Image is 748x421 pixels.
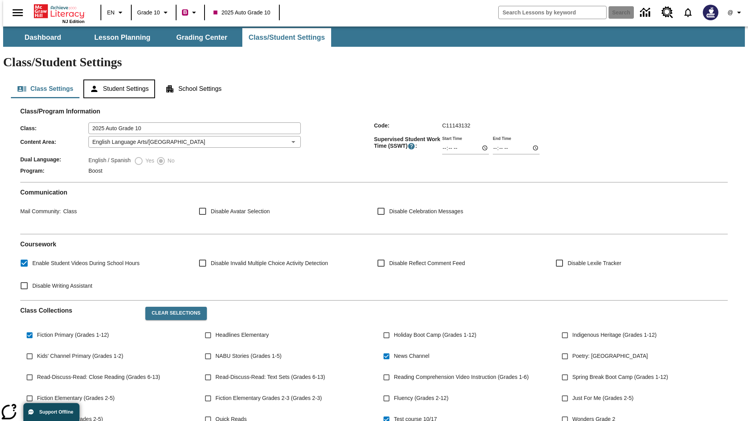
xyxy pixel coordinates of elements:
[215,331,269,339] span: Headlines Elementary
[143,157,154,165] span: Yes
[442,135,462,141] label: Start Time
[11,80,737,98] div: Class/Student Settings
[37,394,115,402] span: Fiction Elementary (Grades 2-5)
[159,80,228,98] button: School Settings
[20,208,61,214] span: Mail Community :
[20,156,88,163] span: Dual Language :
[137,9,160,17] span: Grade 10
[20,241,728,294] div: Coursework
[179,5,202,19] button: Boost Class color is violet red. Change class color
[20,307,139,314] h2: Class Collections
[62,19,85,24] span: NJ Edition
[698,2,723,23] button: Select a new avatar
[493,135,511,141] label: End Time
[145,307,206,320] button: Clear Selections
[20,125,88,131] span: Class :
[20,108,728,115] h2: Class/Program Information
[703,5,718,20] img: Avatar
[32,259,139,267] span: Enable Student Videos During School Hours
[389,259,465,267] span: Disable Reflect Comment Feed
[88,156,131,166] label: English / Spanish
[499,6,606,19] input: search field
[20,189,728,196] h2: Communication
[213,9,270,17] span: 2025 Auto Grade 10
[104,5,129,19] button: Language: EN, Select a language
[211,207,270,216] span: Disable Avatar Selection
[215,394,322,402] span: Fiction Elementary Grades 2-3 (Grades 2-3)
[572,394,633,402] span: Just For Me (Grades 2-5)
[88,136,301,148] div: English Language Arts/[GEOGRAPHIC_DATA]
[394,394,448,402] span: Fluency (Grades 2-12)
[568,259,621,267] span: Disable Lexile Tracker
[635,2,657,23] a: Data Center
[3,55,745,69] h1: Class/Student Settings
[727,9,733,17] span: @
[61,208,77,214] span: Class
[20,139,88,145] span: Content Area :
[389,207,463,216] span: Disable Celebration Messages
[20,168,88,174] span: Program :
[20,189,728,228] div: Communication
[442,122,470,129] span: C11143132
[723,5,748,19] button: Profile/Settings
[3,28,332,47] div: SubNavbar
[374,122,442,129] span: Code :
[374,136,442,150] span: Supervised Student Work Time (SSWT) :
[23,403,79,421] button: Support Offline
[215,373,325,381] span: Read-Discuss-Read: Text Sets (Grades 6-13)
[163,28,241,47] button: Grading Center
[37,331,109,339] span: Fiction Primary (Grades 1-12)
[394,331,476,339] span: Holiday Boot Camp (Grades 1-12)
[3,27,745,47] div: SubNavbar
[107,9,115,17] span: EN
[37,373,160,381] span: Read-Discuss-Read: Close Reading (Grades 6-13)
[166,157,175,165] span: No
[242,28,331,47] button: Class/Student Settings
[6,1,29,24] button: Open side menu
[32,282,92,290] span: Disable Writing Assistant
[678,2,698,23] a: Notifications
[11,80,79,98] button: Class Settings
[4,28,82,47] button: Dashboard
[408,142,415,150] button: Supervised Student Work Time is the timeframe when students can take LevelSet and when lessons ar...
[34,4,85,19] a: Home
[572,352,648,360] span: Poetry: [GEOGRAPHIC_DATA]
[37,352,123,360] span: Kids' Channel Primary (Grades 1-2)
[657,2,678,23] a: Resource Center, Will open in new tab
[134,5,173,19] button: Grade: Grade 10, Select a grade
[39,409,73,415] span: Support Offline
[88,122,301,134] input: Class
[20,241,728,248] h2: Course work
[572,331,656,339] span: Indigenous Heritage (Grades 1-12)
[394,373,529,381] span: Reading Comprehension Video Instruction (Grades 1-6)
[572,373,668,381] span: Spring Break Boot Camp (Grades 1-12)
[34,3,85,24] div: Home
[394,352,429,360] span: News Channel
[20,115,728,176] div: Class/Program Information
[83,28,161,47] button: Lesson Planning
[211,259,328,267] span: Disable Invalid Multiple Choice Activity Detection
[88,168,102,174] span: Boost
[183,7,187,17] span: B
[215,352,282,360] span: NABU Stories (Grades 1-5)
[83,80,155,98] button: Student Settings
